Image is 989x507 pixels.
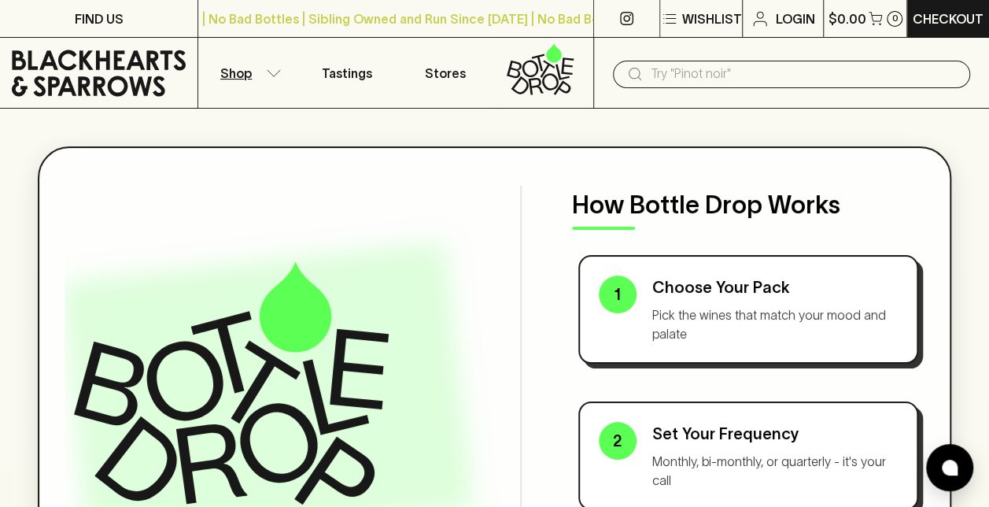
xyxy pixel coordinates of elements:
[652,305,899,343] p: Pick the wines that match your mood and palate
[322,64,372,83] p: Tastings
[396,38,494,108] a: Stores
[599,276,637,313] div: 1
[828,9,865,28] p: $0.00
[776,9,815,28] p: Login
[682,9,742,28] p: Wishlist
[572,186,925,224] p: How Bottle Drop Works
[425,64,466,83] p: Stores
[220,64,252,83] p: Shop
[942,460,958,476] img: bubble-icon
[599,422,637,460] div: 2
[652,422,899,446] p: Set Your Frequency
[652,276,899,299] p: Choose Your Pack
[74,261,389,504] img: Bottle Drop
[891,14,898,23] p: 0
[198,38,297,108] button: Shop
[75,9,124,28] p: FIND US
[651,61,958,87] input: Try "Pinot noir"
[913,9,983,28] p: Checkout
[297,38,396,108] a: Tastings
[652,452,899,490] p: Monthly, bi-monthly, or quarterly - it's your call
